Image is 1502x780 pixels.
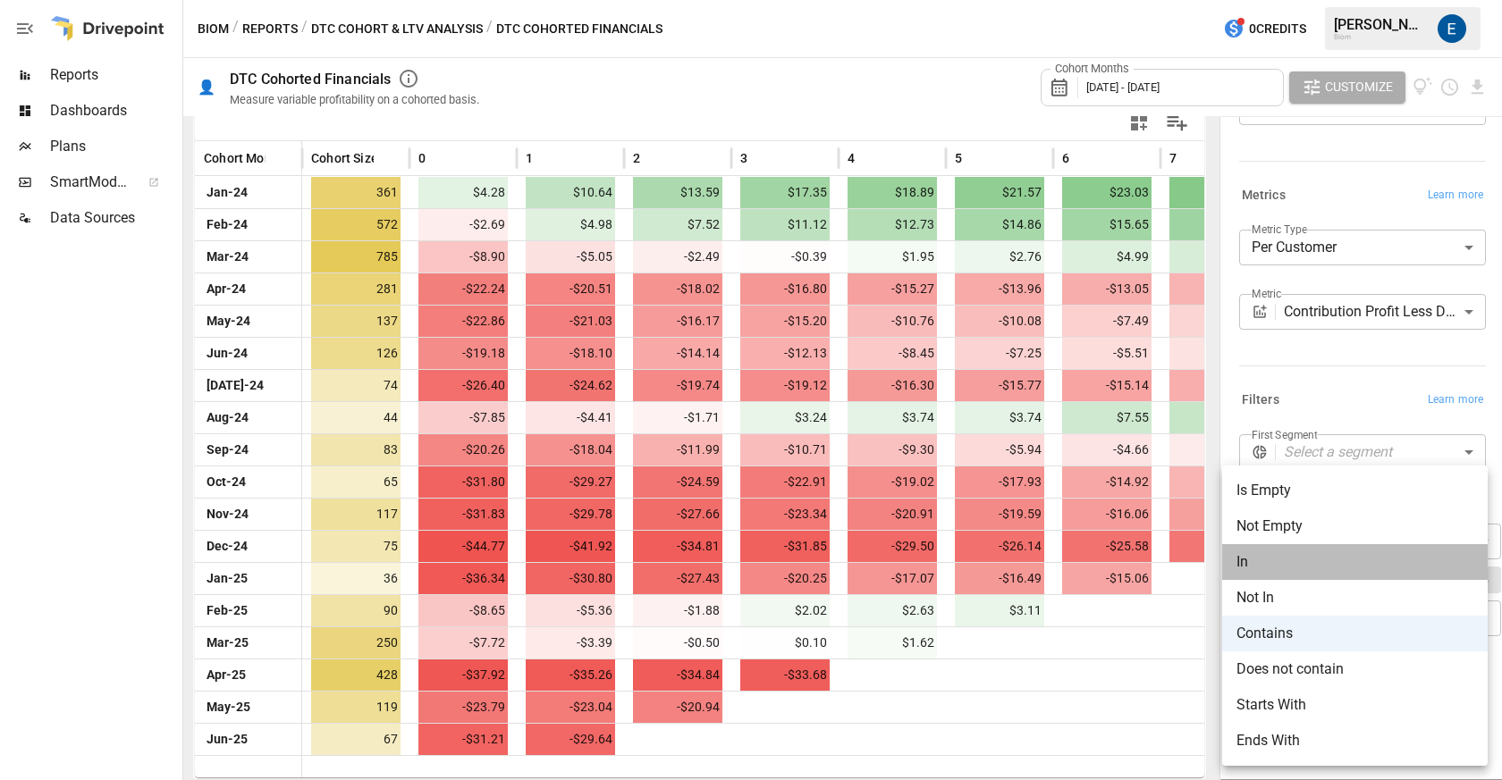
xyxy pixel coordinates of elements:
li: Is Empty [1222,473,1488,508]
li: Not In [1222,580,1488,616]
li: Ends With [1222,723,1488,759]
li: Contains [1222,616,1488,651]
li: In [1222,544,1488,580]
li: Not Empty [1222,508,1488,544]
li: Starts With [1222,687,1488,723]
li: Does not contain [1222,651,1488,687]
